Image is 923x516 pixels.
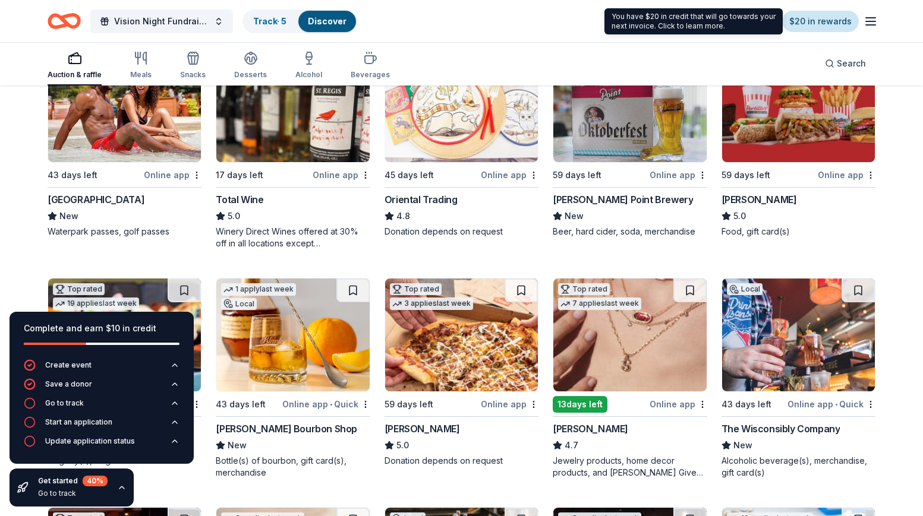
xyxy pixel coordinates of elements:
a: Image for Total WineTop rated7 applieslast week17 days leftOnline appTotal Wine5.0Winery Direct W... [216,49,370,249]
img: Image for Kendra Scott [553,278,706,391]
span: 5.0 [733,209,746,223]
div: Total Wine [216,192,263,207]
div: 45 days left [385,168,434,182]
div: 59 days left [553,168,601,182]
img: Image for Chula Vista Resort [48,49,201,162]
div: Meals [130,70,152,80]
span: 5.0 [228,209,240,223]
div: Online app [650,167,707,182]
div: 59 days left [385,397,433,411]
div: Oriental Trading [385,192,458,207]
div: 19 applies last week [53,297,139,310]
a: Discover [308,16,346,26]
div: Beverages [351,70,390,80]
div: Update application status [45,436,135,446]
img: Image for Portillo's [722,49,875,162]
div: Donation depends on request [385,226,538,238]
div: The Wisconsibly Company [722,422,840,436]
div: Alcoholic beverage(s), merchandise, gift card(s) [722,455,875,479]
a: Image for Portillo'sTop rated3 applieslast week59 days leftOnline app[PERSON_NAME]5.0Food, gift c... [722,49,875,238]
div: Snacks [180,70,206,80]
img: Image for Total Wine [216,49,369,162]
div: 43 days left [216,397,266,411]
a: Image for Blanton's Bourbon Shop1 applylast weekLocal43 days leftOnline app•Quick[PERSON_NAME] Bo... [216,278,370,479]
div: 13 days left [553,396,607,413]
div: Complete and earn $10 in credit [24,321,179,335]
a: $20 in rewards [782,11,859,32]
div: Online app [481,167,538,182]
span: New [228,438,247,452]
div: Waterpark passes, golf passes [48,226,201,238]
a: Image for Oriental TradingTop rated14 applieslast week45 days leftOnline appOriental Trading4.8Do... [385,49,538,238]
button: Vision Night Fundraiser [90,10,233,33]
button: Track· 5Discover [242,10,357,33]
a: Image for The Wisconsibly CompanyLocal43 days leftOnline app•QuickThe Wisconsibly CompanyNewAlcoh... [722,278,875,479]
div: Top rated [558,283,610,295]
div: Local [727,283,763,295]
div: Jewelry products, home decor products, and [PERSON_NAME] Gives Back event in-store or online (or ... [553,455,707,479]
button: Alcohol [295,46,322,86]
div: You have $20 in credit that will go towards your next invoice. Click to learn more. [604,8,783,34]
div: [GEOGRAPHIC_DATA] [48,192,144,207]
div: Online app [313,167,370,182]
div: Online app [144,167,201,182]
button: Save a donor [24,378,179,397]
div: Winery Direct Wines offered at 30% off in all locations except [GEOGRAPHIC_DATA], [GEOGRAPHIC_DAT... [216,226,370,249]
button: Snacks [180,46,206,86]
button: Create event [24,359,179,378]
button: Meals [130,46,152,86]
div: Online app [818,167,875,182]
button: Desserts [234,46,267,86]
span: Vision Night Fundraiser [114,14,209,29]
div: [PERSON_NAME] [553,422,628,436]
span: • [330,400,332,409]
button: Auction & raffle [48,46,102,86]
button: Search [815,52,875,75]
div: Get started [38,476,108,486]
a: Image for BarkBoxTop rated19 applieslast week43 days leftOnline app•QuickBarkBox5.0Dog toy(s), do... [48,278,201,467]
span: 5.0 [396,438,409,452]
span: New [565,209,584,223]
div: 43 days left [722,397,771,411]
div: Go to track [38,489,108,498]
div: [PERSON_NAME] Point Brewery [553,192,693,207]
div: Bottle(s) of bourbon, gift card(s), merchandise [216,455,370,479]
div: [PERSON_NAME] Bourbon Shop [216,422,357,436]
a: Image for Chula Vista ResortLocal43 days leftOnline app[GEOGRAPHIC_DATA]NewWaterpark passes, golf... [48,49,201,238]
img: Image for Oriental Trading [385,49,538,162]
button: Go to track [24,397,179,416]
span: Search [837,56,866,71]
div: [PERSON_NAME] [385,422,460,436]
button: Beverages [351,46,390,86]
div: Go to track [45,398,84,408]
div: Save a donor [45,379,92,389]
span: New [733,438,752,452]
div: Online app [481,397,538,411]
a: Home [48,7,81,35]
a: Image for Kendra ScottTop rated7 applieslast week13days leftOnline app[PERSON_NAME]4.7Jewelry pro... [553,278,707,479]
div: Online app [650,397,707,411]
a: Track· 5 [253,16,286,26]
div: Beer, hard cider, soda, merchandise [553,226,707,238]
button: Start an application [24,416,179,435]
div: 40 % [83,476,108,486]
div: Food, gift card(s) [722,226,875,238]
div: Online app Quick [282,397,370,411]
a: Image for Stevens Point Brewery1 applylast weekLocal59 days leftOnline app[PERSON_NAME] Point Bre... [553,49,707,238]
div: Desserts [234,70,267,80]
div: Top rated [390,283,442,295]
img: Image for The Wisconsibly Company [722,278,875,391]
div: 7 applies last week [558,297,641,310]
div: Create event [45,360,92,370]
span: 4.8 [396,209,410,223]
button: Update application status [24,435,179,454]
div: Start an application [45,417,112,427]
div: 59 days left [722,168,770,182]
a: Image for Casey'sTop rated3 applieslast week59 days leftOnline app[PERSON_NAME]5.0Donation depend... [385,278,538,467]
div: [PERSON_NAME] [722,192,797,207]
img: Image for Blanton's Bourbon Shop [216,278,369,391]
img: Image for Casey's [385,278,538,391]
img: Image for Stevens Point Brewery [553,49,706,162]
div: 43 days left [48,168,97,182]
span: 4.7 [565,438,578,452]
